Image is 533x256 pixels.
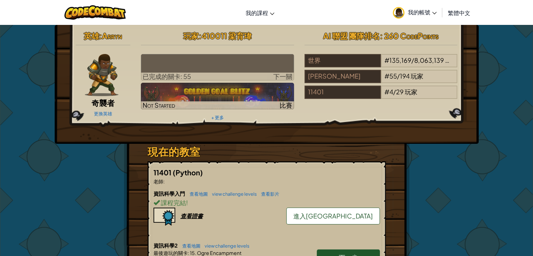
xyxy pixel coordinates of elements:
[445,56,458,64] span: 玩家
[153,190,186,197] span: 資訊科學入門
[393,88,396,96] span: /
[396,88,404,96] span: 29
[393,7,404,19] img: avatar
[411,56,414,64] span: /
[143,101,175,109] span: Not Started
[408,8,437,16] span: 我的帳號
[84,31,99,41] span: 英雄
[94,111,112,116] a: 更換英雄
[99,31,102,41] span: :
[141,83,294,109] a: Not Started比賽
[389,72,397,80] span: 55
[91,98,115,108] span: 奇襲者
[273,72,292,80] span: 下一關
[153,168,173,177] span: 11401
[209,191,257,197] a: view challenge levels
[397,72,400,80] span: /
[141,83,294,109] img: Golden Goal
[160,198,186,207] span: 課程完結
[411,72,423,80] span: 玩家
[305,92,458,100] a: 11401#4/29玩家
[323,31,380,41] span: AI 聯盟 團隊排名
[201,31,252,41] span: 410011 梁育瑋
[163,178,165,184] span: :
[389,88,393,96] span: 4
[384,88,389,96] span: #
[280,101,292,109] span: 比賽
[64,5,126,20] img: CodeCombat logo
[384,56,389,64] span: #
[153,208,175,226] img: certificate-icon.png
[153,242,179,249] span: 資訊科學2
[183,31,199,41] span: 玩家
[389,1,440,23] a: 我的帳號
[180,212,203,220] div: 查看證書
[293,212,373,220] span: 進入[GEOGRAPHIC_DATA]
[305,61,458,69] a: 世界#135,169/8,063,139玩家
[305,86,381,99] div: 11401
[211,115,224,120] a: + 更多
[305,70,381,83] div: [PERSON_NAME]
[448,9,470,16] span: 繁體中文
[173,168,203,177] span: (Python)
[400,72,410,80] span: 194
[153,212,203,220] a: 查看證書
[380,31,439,41] span: : 260 CodePoints
[199,31,201,41] span: :
[153,178,163,184] span: 老師
[189,250,196,256] span: 15.
[153,250,188,256] span: 最後遊玩的關卡
[414,56,444,64] span: 8,063,139
[305,76,458,85] a: [PERSON_NAME]#55/194玩家
[389,56,411,64] span: 135,169
[186,191,208,197] a: 查看地圖
[258,191,279,197] a: 查看影片
[444,3,474,22] a: 繁體中文
[305,54,381,67] div: 世界
[85,54,118,96] img: raider-pose.png
[246,9,268,16] span: 我的課程
[179,243,200,249] a: 查看地圖
[196,250,241,256] span: Ogre Encampment
[188,250,189,256] span: :
[186,198,188,207] span: !
[201,243,250,249] a: view challenge levels
[384,72,389,80] span: #
[143,72,191,80] span: 已完成的關卡: 55
[141,54,294,81] a: 下一關
[405,88,417,96] span: 玩家
[242,3,278,22] a: 我的課程
[148,144,386,160] h3: 現在的教室
[102,31,122,41] span: Arryn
